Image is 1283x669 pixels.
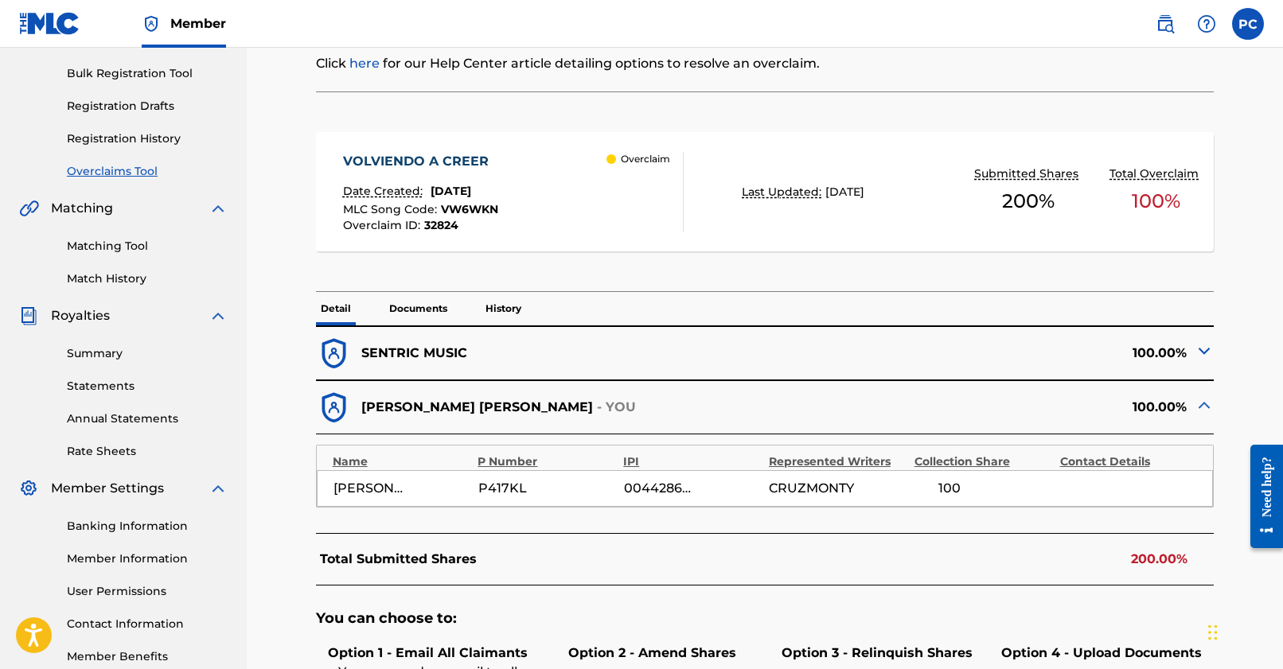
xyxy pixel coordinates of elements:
a: Registration History [67,130,228,147]
p: - YOU [597,398,637,417]
a: Registration Drafts [67,98,228,115]
span: [DATE] [825,185,864,199]
span: 32824 [424,218,458,232]
a: here [349,56,380,71]
div: User Menu [1232,8,1264,40]
div: Represented Writers [769,453,907,470]
div: Name [333,453,470,470]
span: VW6WKN [441,202,498,216]
a: Summary [67,345,228,362]
a: User Permissions [67,583,228,600]
a: Member Information [67,550,228,567]
p: Total Overclaim [1109,165,1203,182]
a: Bulk Registration Tool [67,65,228,82]
h6: Option 3 - Relinquish Shares [769,644,985,663]
span: 100 % [1132,187,1180,216]
img: expand [209,479,228,498]
a: Matching Tool [67,238,228,255]
div: P Number [478,453,615,470]
div: VOLVIENDO A CREER [343,152,498,171]
div: Contact Details [1060,453,1198,470]
a: Overclaims Tool [67,163,228,180]
p: Documents [384,292,452,325]
img: expand [209,199,228,218]
a: Annual Statements [67,410,228,427]
img: dfb38c8551f6dcc1ac04.svg [316,390,352,426]
img: MLC Logo [19,12,80,35]
img: help [1197,14,1216,33]
p: SENTRIC MUSIC [361,344,467,363]
span: CRUZMONTY [769,479,854,498]
h6: Option 2 - Amend Shares [544,644,761,663]
img: Member Settings [19,479,38,498]
div: Drag [1208,609,1218,656]
a: Match History [67,270,228,287]
div: Help [1191,8,1223,40]
div: 100.00% [765,336,1214,371]
a: Public Search [1149,8,1181,40]
h6: Option 1 - Email All Claimants [320,644,536,663]
a: VOLVIENDO A CREERDate Created:[DATE]MLC Song Code:VW6WKNOverclaim ID:32824 OverclaimLast Updated:... [316,132,1215,251]
img: expand [209,306,228,325]
p: Total Submitted Shares [320,550,477,569]
img: dfb38c8551f6dcc1ac04.svg [316,336,352,371]
img: search [1156,14,1175,33]
h5: You can choose to: [316,609,1215,628]
p: [PERSON_NAME] [PERSON_NAME] [361,398,593,417]
iframe: Chat Widget [1203,593,1283,669]
span: MLC Song Code : [343,202,441,216]
a: Statements [67,378,228,395]
img: Matching [19,199,39,218]
a: Member Benefits [67,648,228,665]
h6: Option 4 - Upload Documents [993,644,1210,663]
span: [DATE] [431,184,471,198]
p: Date Created: [343,183,427,200]
p: History [481,292,526,325]
div: 100.00% [765,390,1214,426]
span: Royalties [51,306,110,325]
img: expand-cell-toggle [1195,395,1214,414]
span: Member [170,14,226,33]
p: Overclaim [621,152,670,166]
span: Overclaim ID : [343,218,424,232]
iframe: Resource Center [1238,432,1283,560]
div: IPI [623,453,761,470]
p: Submitted Shares [974,165,1082,182]
img: expand-cell-toggle [1195,341,1214,360]
span: Matching [51,199,113,218]
a: Rate Sheets [67,443,228,460]
span: Member Settings [51,479,164,498]
span: 200 % [1002,187,1055,216]
p: Click for our Help Center article detailing options to resolve an overclaim. [316,54,1008,73]
a: Banking Information [67,518,228,535]
img: Top Rightsholder [142,14,161,33]
p: Last Updated: [742,184,825,200]
img: Royalties [19,306,38,325]
p: 200.00% [1131,550,1187,569]
div: Collection Share [914,453,1052,470]
p: Detail [316,292,356,325]
a: Contact Information [67,616,228,632]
